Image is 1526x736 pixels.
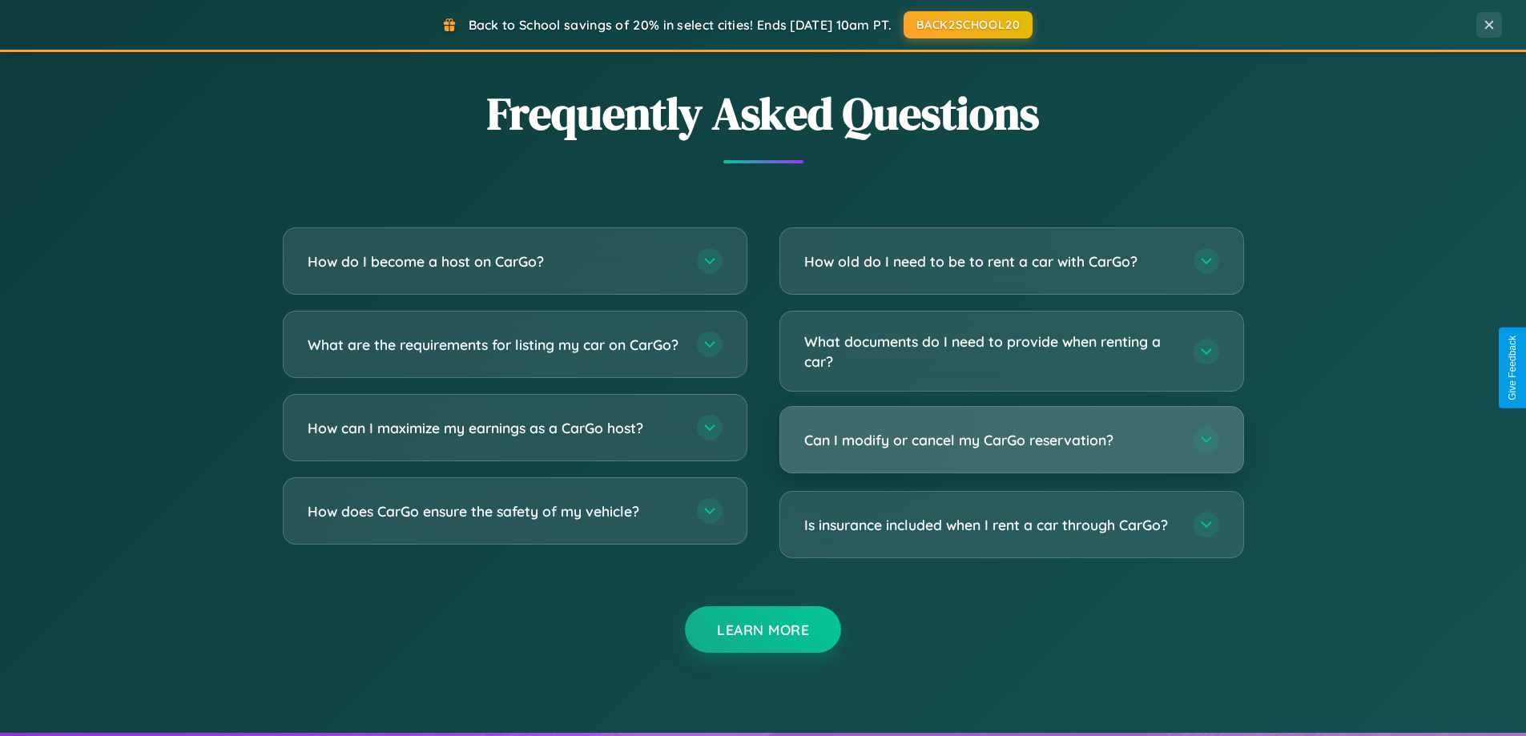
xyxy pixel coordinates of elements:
h3: How old do I need to be to rent a car with CarGo? [804,251,1178,271]
h2: Frequently Asked Questions [283,82,1244,144]
button: Learn More [685,606,841,653]
h3: How can I maximize my earnings as a CarGo host? [308,418,681,438]
h3: Is insurance included when I rent a car through CarGo? [804,515,1178,535]
h3: How does CarGo ensure the safety of my vehicle? [308,501,681,521]
div: Give Feedback [1507,336,1518,400]
h3: Can I modify or cancel my CarGo reservation? [804,430,1178,450]
button: BACK2SCHOOL20 [904,11,1033,38]
h3: What are the requirements for listing my car on CarGo? [308,335,681,355]
span: Back to School savings of 20% in select cities! Ends [DATE] 10am PT. [469,17,892,33]
h3: What documents do I need to provide when renting a car? [804,332,1178,371]
h3: How do I become a host on CarGo? [308,251,681,271]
